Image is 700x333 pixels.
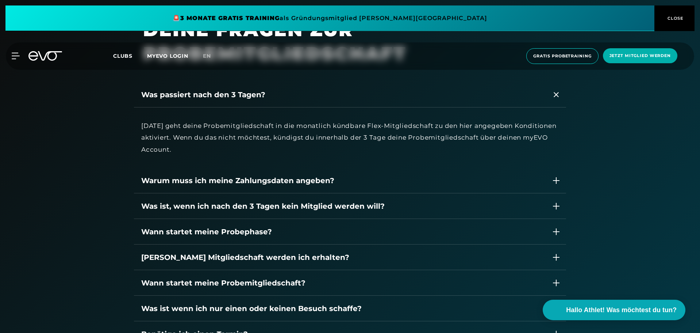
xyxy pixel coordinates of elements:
div: Wann startet meine Probephase? [141,226,545,237]
div: [PERSON_NAME] Mitgliedschaft werden ich erhalten? [141,252,545,263]
span: Clubs [113,53,132,59]
span: Jetzt Mitglied werden [609,53,671,59]
div: [DATE] geht deine Probemitgliedschaft in die monatlich kündbare Flex-Mitgliedschaft zu den hier a... [141,120,559,155]
a: Gratis Probetraining [524,48,601,64]
button: Hallo Athlet! Was möchtest du tun? [543,300,685,320]
a: Jetzt Mitglied werden [601,48,680,64]
div: Was ist, wenn ich nach den 3 Tagen kein Mitglied werden will? [141,201,545,212]
span: en [203,53,211,59]
span: Gratis Probetraining [533,53,592,59]
div: Was ist wenn ich nur einen oder keinen Besuch schaffe? [141,303,545,314]
a: MYEVO LOGIN [147,53,188,59]
div: Warum muss ich meine Zahlungsdaten angeben? [141,175,545,186]
span: Hallo Athlet! Was möchtest du tun? [566,305,677,315]
div: Wann startet meine Probemitgliedschaft? [141,277,545,288]
div: Was passiert nach den 3 Tagen? [141,89,545,100]
a: Clubs [113,52,147,59]
a: en [203,52,220,60]
button: CLOSE [654,5,695,31]
span: CLOSE [666,15,684,22]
